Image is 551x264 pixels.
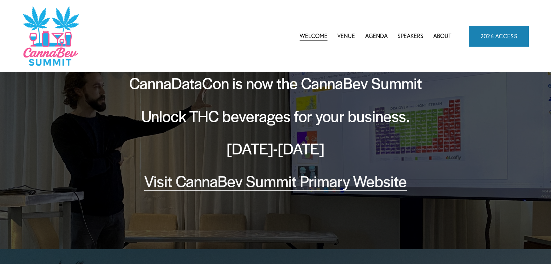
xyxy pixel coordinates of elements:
h2: Unlock THC beverages for your business. [113,105,439,126]
a: Welcome [300,31,327,42]
img: CannaDataCon [22,5,79,67]
a: About [433,31,451,42]
a: 2026 ACCESS [469,26,529,47]
a: folder dropdown [365,31,388,42]
h2: [DATE]-[DATE] [113,138,439,159]
span: Agenda [365,31,388,41]
h2: CannaDataCon is now the CannaBev Summit [113,72,439,93]
a: Speakers [397,31,423,42]
a: Venue [337,31,355,42]
a: Visit CannaBev Summit Primary Website [144,170,407,191]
